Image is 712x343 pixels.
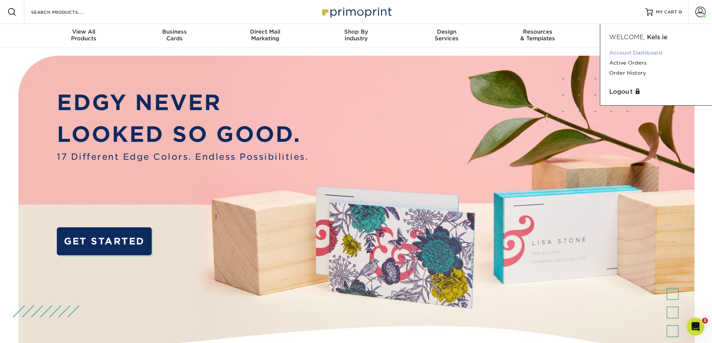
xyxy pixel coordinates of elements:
input: SEARCH PRODUCTS..... [30,7,103,16]
a: DesignServices [401,24,492,48]
div: & Support [583,28,674,42]
span: Welcome, [609,34,645,41]
a: Contact& Support [583,24,674,48]
a: Active Orders [609,58,703,68]
img: Primoprint [319,4,394,20]
span: 17 Different Edge Colors. Endless Possibilities. [57,150,308,163]
a: Shop ByIndustry [311,24,401,48]
div: Products [38,28,129,42]
span: 0 [679,9,682,15]
a: GET STARTED [57,227,151,255]
div: Marketing [220,28,311,42]
div: Cards [129,28,220,42]
a: BusinessCards [129,24,220,48]
iframe: Intercom live chat [687,318,705,336]
a: View AllProducts [38,24,129,48]
span: Kelsie [647,34,668,41]
span: Direct Mail [220,28,311,35]
p: LOOKED SO GOOD. [57,118,308,150]
span: Contact [583,28,674,35]
span: Business [129,28,220,35]
span: 2 [702,318,708,324]
iframe: Google Customer Reviews [2,320,64,340]
div: & Templates [492,28,583,42]
div: Industry [311,28,401,42]
span: Resources [492,28,583,35]
a: Account Dashboard [609,48,703,58]
a: Order History [609,68,703,78]
a: Direct MailMarketing [220,24,311,48]
p: EDGY NEVER [57,87,308,119]
a: Logout [609,87,703,96]
span: Shop By [311,28,401,35]
span: MY CART [656,9,677,15]
a: Resources& Templates [492,24,583,48]
div: Services [401,28,492,42]
span: Design [401,28,492,35]
span: View All [38,28,129,35]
